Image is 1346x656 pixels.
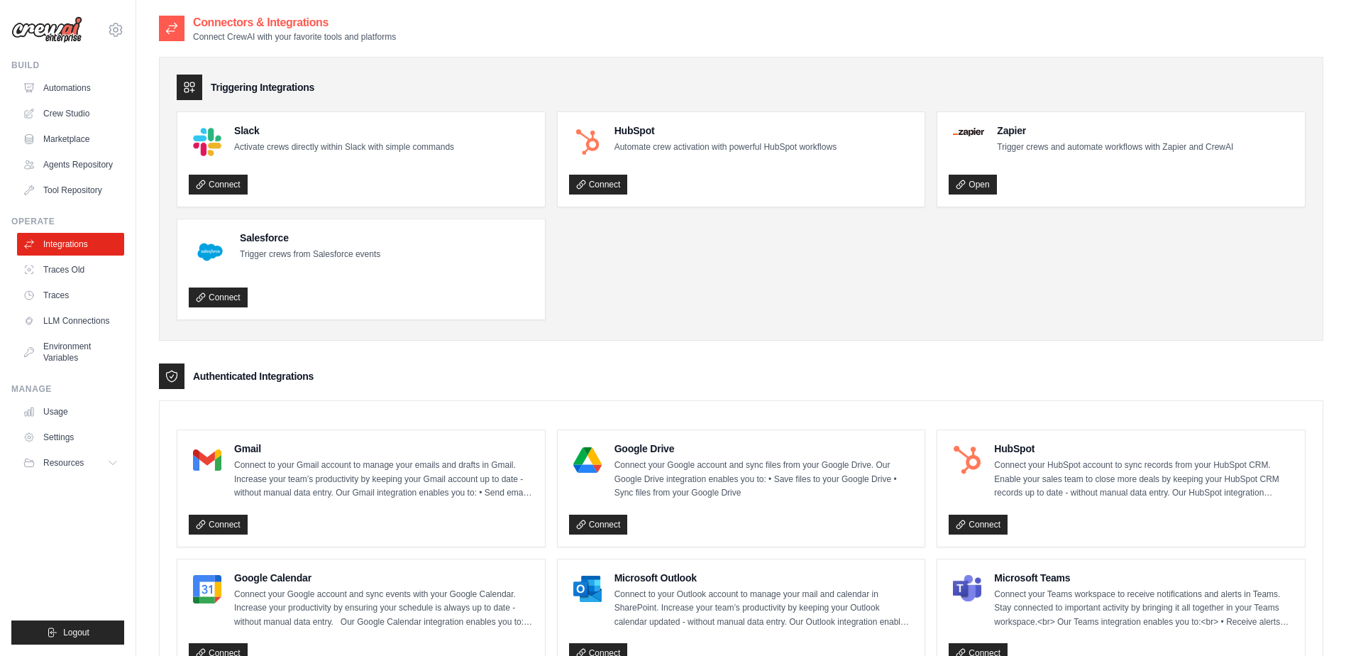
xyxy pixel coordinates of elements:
a: Environment Variables [17,335,124,369]
p: Connect your HubSpot account to sync records from your HubSpot CRM. Enable your sales team to clo... [994,459,1293,501]
img: Salesforce Logo [193,235,227,269]
h3: Authenticated Integrations [193,369,314,383]
a: Tool Repository [17,179,124,202]
p: Connect CrewAI with your favorite tools and platforms [193,31,396,43]
h3: Triggering Integrations [211,80,314,94]
a: Automations [17,77,124,99]
a: Connect [569,175,628,195]
p: Connect your Google account and sync events with your Google Calendar. Increase your productivity... [234,588,534,630]
img: Gmail Logo [193,446,221,474]
img: Slack Logo [193,128,221,156]
button: Resources [17,452,124,474]
a: Settings [17,426,124,449]
img: Google Calendar Logo [193,575,221,603]
a: Connect [189,515,248,535]
span: Logout [63,627,89,638]
h4: HubSpot [994,442,1293,456]
h4: Zapier [997,124,1233,138]
a: Connect [189,175,248,195]
a: Agents Repository [17,153,124,176]
a: Traces [17,284,124,307]
p: Connect your Teams workspace to receive notifications and alerts in Teams. Stay connected to impo... [994,588,1293,630]
a: Integrations [17,233,124,256]
img: HubSpot Logo [953,446,981,474]
img: Microsoft Outlook Logo [573,575,602,603]
p: Automate crew activation with powerful HubSpot workflows [614,141,837,155]
a: Connect [569,515,628,535]
img: HubSpot Logo [573,128,602,156]
h4: Google Calendar [234,571,534,585]
p: Trigger crews from Salesforce events [240,248,380,262]
a: Crew Studio [17,102,124,125]
h4: HubSpot [614,124,837,138]
h4: Gmail [234,442,534,456]
img: Logo [11,16,82,43]
img: Zapier Logo [953,128,984,136]
h4: Google Drive [614,442,914,456]
a: Open [949,175,996,195]
a: Usage [17,400,124,423]
span: Resources [43,457,84,469]
h4: Slack [234,124,454,138]
h4: Microsoft Outlook [614,571,914,585]
div: Build [11,60,124,71]
p: Trigger crews and automate workflows with Zapier and CrewAI [997,141,1233,155]
button: Logout [11,621,124,645]
a: LLM Connections [17,310,124,332]
h4: Microsoft Teams [994,571,1293,585]
p: Activate crews directly within Slack with simple commands [234,141,454,155]
a: Connect [189,288,248,307]
h4: Salesforce [240,231,380,245]
img: Microsoft Teams Logo [953,575,981,603]
a: Traces Old [17,258,124,281]
img: Google Drive Logo [573,446,602,474]
p: Connect to your Outlook account to manage your mail and calendar in SharePoint. Increase your tea... [614,588,914,630]
a: Marketplace [17,128,124,151]
p: Connect to your Gmail account to manage your emails and drafts in Gmail. Increase your team’s pro... [234,459,534,501]
a: Connect [949,515,1008,535]
p: Connect your Google account and sync files from your Google Drive. Our Google Drive integration e... [614,459,914,501]
div: Manage [11,383,124,395]
h2: Connectors & Integrations [193,14,396,31]
div: Operate [11,216,124,227]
